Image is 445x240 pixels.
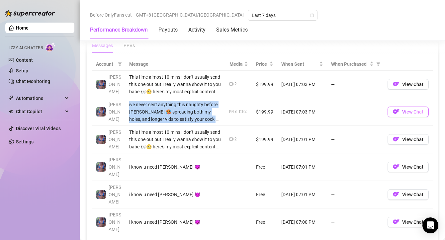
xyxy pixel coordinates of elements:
[216,26,248,34] div: Sales Metrics
[129,73,222,95] div: This time almost 10 mins I don't usually send this one out but I really wanna show it to you babe...
[388,193,429,199] a: OFView Chat
[252,208,277,236] td: Free
[16,57,33,63] a: Content
[96,217,106,227] img: Jaylie
[252,10,313,20] span: Last 7 days
[125,58,225,71] th: Message
[327,208,384,236] td: —
[393,218,400,225] img: OF
[234,136,237,142] div: 2
[376,62,380,66] span: filter
[393,191,400,198] img: OF
[327,98,384,126] td: —
[234,81,237,87] div: 2
[129,128,222,150] div: This time almost 10 mins I don't usually send this one out but I really wanna show it to you babe...
[16,25,29,31] a: Home
[136,10,244,20] span: GMT+8 [GEOGRAPHIC_DATA]/[GEOGRAPHIC_DATA]
[129,163,222,171] div: i know u need [PERSON_NAME] 😈
[124,42,135,49] div: PPVs
[16,68,28,73] a: Setup
[402,109,423,115] span: View Chat
[129,218,222,226] div: i know u need [PERSON_NAME] 😈
[388,134,429,145] button: OFView Chat
[96,80,106,89] img: Jaylie
[229,60,243,68] span: Media
[388,83,429,88] a: OFView Chat
[388,111,429,116] a: OFView Chat
[158,26,178,34] div: Payouts
[45,42,56,52] img: AI Chatter
[109,212,121,232] span: [PERSON_NAME]
[109,102,121,122] span: [PERSON_NAME]
[281,60,318,68] span: When Sent
[277,71,327,98] td: [DATE] 07:03 PM
[393,108,400,115] img: OF
[388,138,429,143] a: OFView Chat
[16,79,50,84] a: Chat Monitoring
[9,109,13,114] img: Chat Copilot
[252,153,277,181] td: Free
[9,96,14,101] span: thunderbolt
[96,162,106,172] img: Jaylie
[388,221,429,226] a: OFView Chat
[90,10,132,20] span: Before OnlyFans cut
[225,58,252,71] th: Media
[252,126,277,153] td: $199.99
[277,153,327,181] td: [DATE] 07:01 PM
[90,26,148,34] div: Performance Breakdown
[117,59,123,69] span: filter
[388,107,429,117] button: OFView Chat
[16,106,63,117] span: Chat Copilot
[129,191,222,198] div: i know u need [PERSON_NAME] 😈
[277,98,327,126] td: [DATE] 07:03 PM
[5,10,55,17] img: logo-BBDzfeDw.svg
[422,217,438,233] div: Open Intercom Messenger
[277,208,327,236] td: [DATE] 07:00 PM
[229,82,233,86] span: video-camera
[327,126,384,153] td: —
[16,93,63,104] span: Automations
[402,192,423,197] span: View Chat
[96,60,115,68] span: Account
[118,62,122,66] span: filter
[388,166,429,171] a: OFView Chat
[327,58,384,71] th: When Purchased
[388,189,429,200] button: OFView Chat
[402,164,423,170] span: View Chat
[256,60,268,68] span: Price
[277,58,327,71] th: When Sent
[327,153,384,181] td: —
[327,71,384,98] td: —
[331,60,368,68] span: When Purchased
[375,59,382,69] span: filter
[96,107,106,117] img: Jaylie
[92,42,113,49] div: Messages
[402,137,423,142] span: View Chat
[393,163,400,170] img: OF
[277,126,327,153] td: [DATE] 07:01 PM
[234,109,237,115] div: 8
[252,71,277,98] td: $199.99
[310,13,314,17] span: calendar
[188,26,206,34] div: Activity
[252,58,277,71] th: Price
[239,110,243,114] span: video-camera
[109,74,121,94] span: [PERSON_NAME]
[388,162,429,172] button: OFView Chat
[96,135,106,144] img: Jaylie
[388,79,429,90] button: OFView Chat
[327,181,384,208] td: —
[402,82,423,87] span: View Chat
[109,185,121,204] span: [PERSON_NAME]
[393,81,400,87] img: OF
[393,136,400,142] img: OF
[244,109,247,115] div: 2
[96,190,106,199] img: Jaylie
[16,139,34,144] a: Settings
[16,126,61,131] a: Discover Viral Videos
[9,45,43,51] span: Izzy AI Chatter
[277,181,327,208] td: [DATE] 07:01 PM
[402,219,423,225] span: View Chat
[252,181,277,208] td: Free
[129,101,222,123] div: ive never sent anything this naughty before [PERSON_NAME] 🥵 spreading both my holes, and longer v...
